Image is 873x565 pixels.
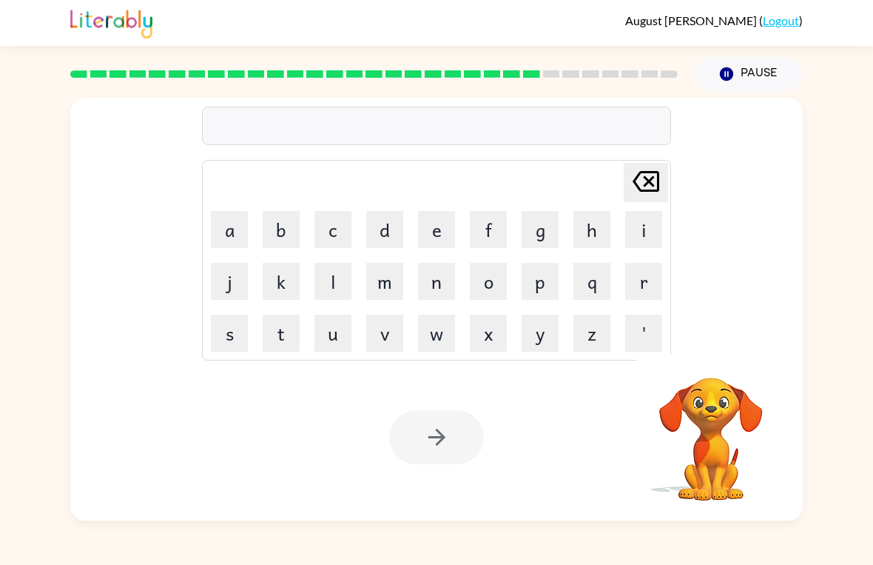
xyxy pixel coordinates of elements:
button: z [573,315,610,352]
video: Your browser must support playing .mp4 files to use Literably. Please try using another browser. [637,355,785,503]
button: u [314,315,351,352]
button: v [366,315,403,352]
button: k [263,263,300,300]
button: a [211,211,248,248]
span: August [PERSON_NAME] [625,13,759,27]
button: n [418,263,455,300]
div: ( ) [625,13,803,27]
button: r [625,263,662,300]
button: b [263,211,300,248]
button: Pause [695,57,803,91]
button: j [211,263,248,300]
button: ' [625,315,662,352]
button: d [366,211,403,248]
button: m [366,263,403,300]
button: e [418,211,455,248]
button: y [522,315,559,352]
button: g [522,211,559,248]
button: s [211,315,248,352]
button: w [418,315,455,352]
button: l [314,263,351,300]
button: h [573,211,610,248]
img: Literably [70,6,152,39]
button: i [625,211,662,248]
a: Logout [763,13,799,27]
button: p [522,263,559,300]
button: f [470,211,507,248]
button: o [470,263,507,300]
button: q [573,263,610,300]
button: x [470,315,507,352]
button: c [314,211,351,248]
button: t [263,315,300,352]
